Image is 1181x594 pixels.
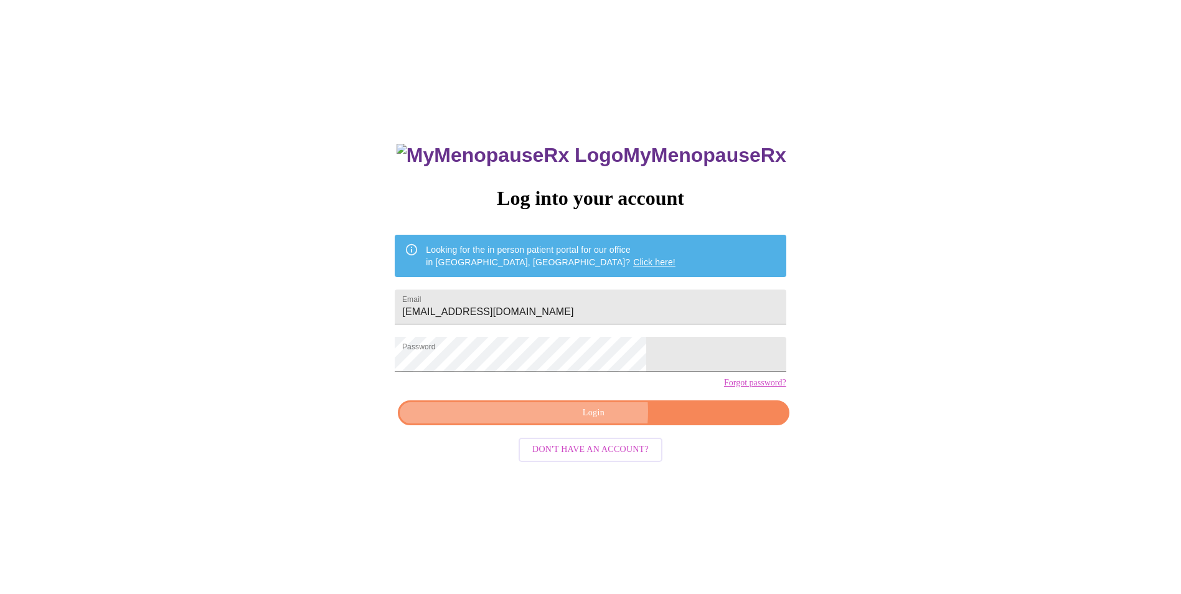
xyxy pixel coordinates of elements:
[397,144,623,167] img: MyMenopauseRx Logo
[633,257,675,267] a: Click here!
[515,443,666,454] a: Don't have an account?
[397,144,786,167] h3: MyMenopauseRx
[412,405,774,421] span: Login
[532,442,649,458] span: Don't have an account?
[398,400,789,426] button: Login
[395,187,786,210] h3: Log into your account
[724,378,786,388] a: Forgot password?
[426,238,675,273] div: Looking for the in person patient portal for our office in [GEOGRAPHIC_DATA], [GEOGRAPHIC_DATA]?
[519,438,662,462] button: Don't have an account?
